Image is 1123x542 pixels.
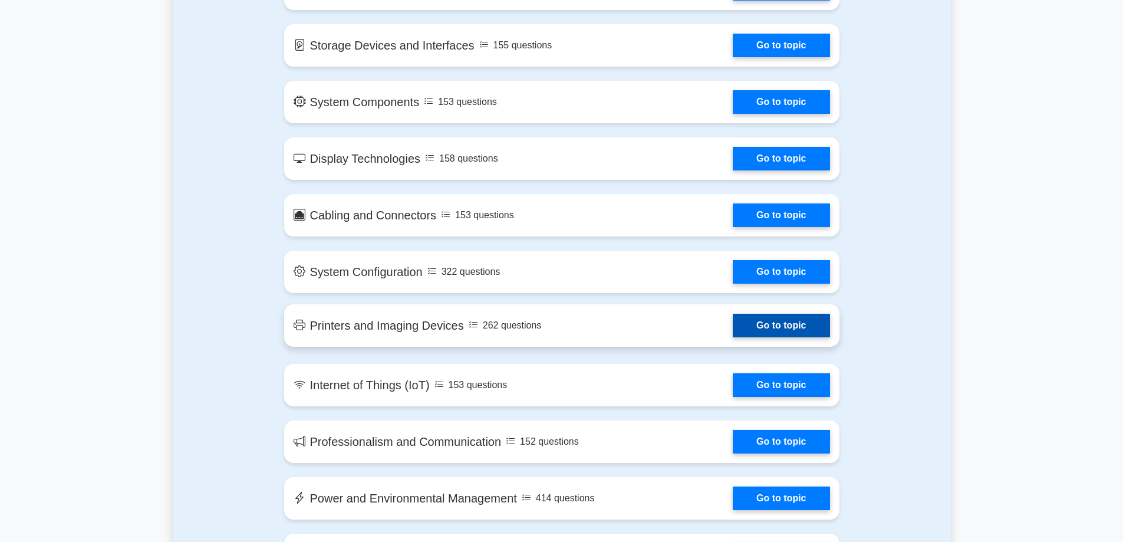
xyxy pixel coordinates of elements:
[733,203,829,227] a: Go to topic
[733,147,829,170] a: Go to topic
[733,373,829,397] a: Go to topic
[733,314,829,337] a: Go to topic
[733,430,829,454] a: Go to topic
[733,487,829,510] a: Go to topic
[733,90,829,114] a: Go to topic
[733,34,829,57] a: Go to topic
[733,260,829,284] a: Go to topic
